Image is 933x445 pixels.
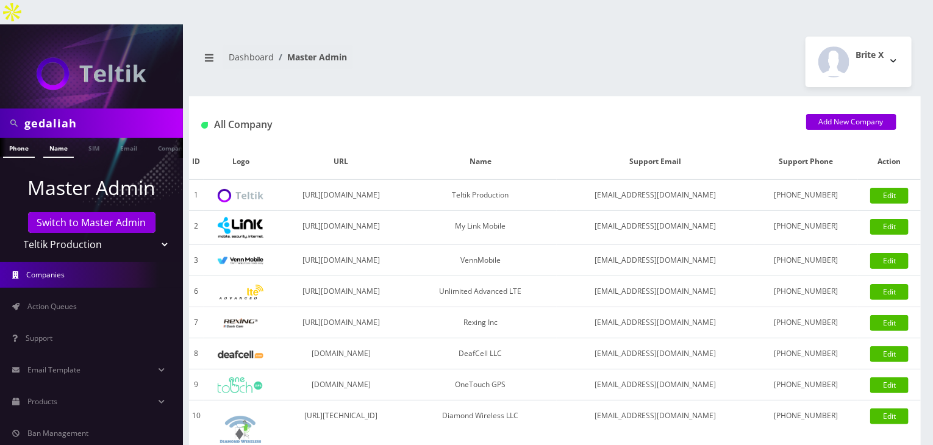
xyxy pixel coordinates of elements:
[557,180,754,211] td: [EMAIL_ADDRESS][DOMAIN_NAME]
[27,396,57,407] span: Products
[201,119,788,130] h1: All Company
[3,138,35,158] a: Phone
[278,276,404,307] td: [URL][DOMAIN_NAME]
[278,307,404,338] td: [URL][DOMAIN_NAME]
[404,276,557,307] td: Unlimited Advanced LTE
[870,284,909,300] a: Edit
[870,188,909,204] a: Edit
[274,51,347,63] li: Master Admin
[198,44,546,79] nav: breadcrumb
[278,338,404,369] td: [DOMAIN_NAME]
[189,245,204,276] td: 3
[189,211,204,245] td: 2
[189,276,204,307] td: 6
[229,51,274,63] a: Dashboard
[26,333,52,343] span: Support
[278,144,404,180] th: URL
[754,369,859,400] td: [PHONE_NUMBER]
[27,301,77,311] span: Action Queues
[557,144,754,180] th: Support Email
[218,285,263,300] img: Unlimited Advanced LTE
[754,180,859,211] td: [PHONE_NUMBER]
[557,276,754,307] td: [EMAIL_ADDRESS][DOMAIN_NAME]
[806,37,912,87] button: Brite X
[27,428,88,438] span: Ban Management
[404,338,557,369] td: DeafCell LLC
[28,212,155,233] a: Switch to Master Admin
[557,245,754,276] td: [EMAIL_ADDRESS][DOMAIN_NAME]
[557,211,754,245] td: [EMAIL_ADDRESS][DOMAIN_NAME]
[806,114,896,130] a: Add New Company
[404,307,557,338] td: Rexing Inc
[278,211,404,245] td: [URL][DOMAIN_NAME]
[404,211,557,245] td: My Link Mobile
[37,57,146,90] img: Teltik Production
[870,315,909,331] a: Edit
[278,369,404,400] td: [DOMAIN_NAME]
[404,245,557,276] td: VennMobile
[870,219,909,235] a: Edit
[201,122,208,129] img: All Company
[189,369,204,400] td: 9
[557,338,754,369] td: [EMAIL_ADDRESS][DOMAIN_NAME]
[114,138,143,157] a: Email
[218,257,263,265] img: VennMobile
[870,408,909,424] a: Edit
[404,144,557,180] th: Name
[152,138,193,157] a: Company
[218,189,263,203] img: Teltik Production
[278,180,404,211] td: [URL][DOMAIN_NAME]
[557,307,754,338] td: [EMAIL_ADDRESS][DOMAIN_NAME]
[754,307,859,338] td: [PHONE_NUMBER]
[189,307,204,338] td: 7
[754,338,859,369] td: [PHONE_NUMBER]
[204,144,278,180] th: Logo
[218,217,263,238] img: My Link Mobile
[218,351,263,358] img: DeafCell LLC
[856,50,884,60] h2: Brite X
[24,112,180,135] input: Search in Company
[870,253,909,269] a: Edit
[189,180,204,211] td: 1
[27,365,80,375] span: Email Template
[43,138,74,158] a: Name
[557,369,754,400] td: [EMAIL_ADDRESS][DOMAIN_NAME]
[218,318,263,329] img: Rexing Inc
[754,276,859,307] td: [PHONE_NUMBER]
[27,269,65,280] span: Companies
[870,377,909,393] a: Edit
[754,144,859,180] th: Support Phone
[404,180,557,211] td: Teltik Production
[858,144,921,180] th: Action
[189,144,204,180] th: ID
[278,245,404,276] td: [URL][DOMAIN_NAME]
[82,138,105,157] a: SIM
[870,346,909,362] a: Edit
[189,338,204,369] td: 8
[404,369,557,400] td: OneTouch GPS
[218,377,263,393] img: OneTouch GPS
[754,245,859,276] td: [PHONE_NUMBER]
[754,211,859,245] td: [PHONE_NUMBER]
